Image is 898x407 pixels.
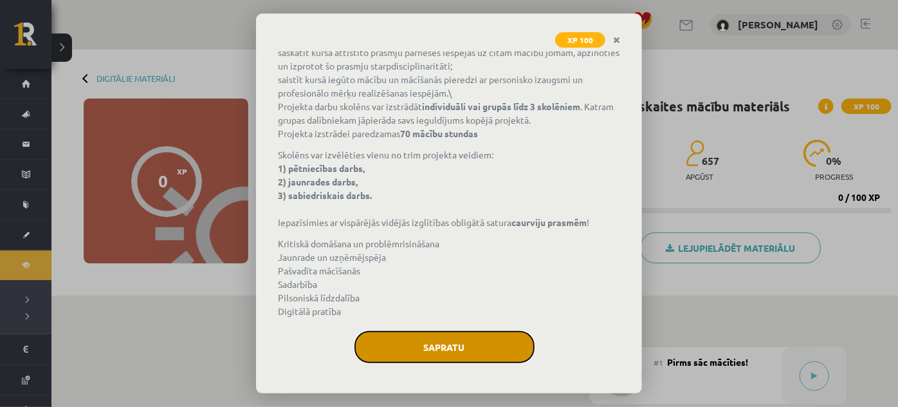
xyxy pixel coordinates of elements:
[278,251,620,264] li: Jaunrade un uzņēmējspēja
[422,100,580,112] strong: individuāli vai grupās līdz 3 skolēniem
[278,73,620,100] li: saistīt kursā iegūto mācību un mācīšanās pieredzi ar personisko izaugsmi un profesionālo mērķu re...
[511,216,587,228] strong: caurviju prasmēm
[278,237,620,251] li: Kritiskā domāšana un problēmrisināšana
[278,162,372,201] strong: 1) pētniecības darbs, 2) jaunrades darbs, 3) sabiedriskais darbs.
[400,128,478,139] strong: 70 mācību stundas
[278,278,620,291] li: Sadarbība
[354,331,535,363] button: Sapratu
[555,32,605,48] span: XP 100
[605,28,628,53] a: Close
[278,291,620,305] li: Pilsoniskā līdzdalība
[278,100,620,140] p: Projekta darbu skolēns var izstrādāt . Katram grupas dalībniekam jāpierāda savs ieguldījums kopēj...
[278,46,620,73] li: saskatīt kursā attīstīto prasmju pārneses iespējas uz citām mācību jomām, apzinoties un izprotot ...
[278,264,620,278] li: Pašvadīta mācīšanās
[278,148,620,229] p: Skolēns var izvēlēties vienu no trim projekta veidiem: Iepazīsimies ar vispārējās vidējās izglītī...
[278,305,620,318] li: Digitālā pratība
